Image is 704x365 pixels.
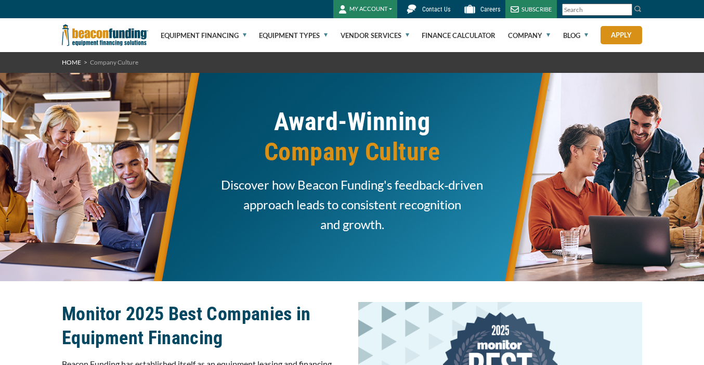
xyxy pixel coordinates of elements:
[210,107,494,167] h1: Award-Winning
[341,19,409,52] a: Vendor Services
[508,19,550,52] a: Company
[601,26,642,44] a: Apply
[621,6,630,14] a: Clear search text
[634,5,642,13] img: Search
[422,19,496,52] a: Finance Calculator
[562,4,632,16] input: Search
[563,19,588,52] a: Blog
[259,19,328,52] a: Equipment Types
[62,302,346,350] h2: Monitor 2025 Best Companies in Equipment Financing
[422,6,450,13] span: Contact Us
[480,6,500,13] span: Careers
[161,19,246,52] a: Equipment Financing
[210,175,494,234] span: Discover how Beacon Funding's feedback‑driven approach leads to consistent recognition and growth.
[90,58,138,66] span: Company Culture
[62,18,148,52] img: Beacon Funding Corporation logo
[210,137,494,167] span: Company Culture
[62,58,81,66] a: HOME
